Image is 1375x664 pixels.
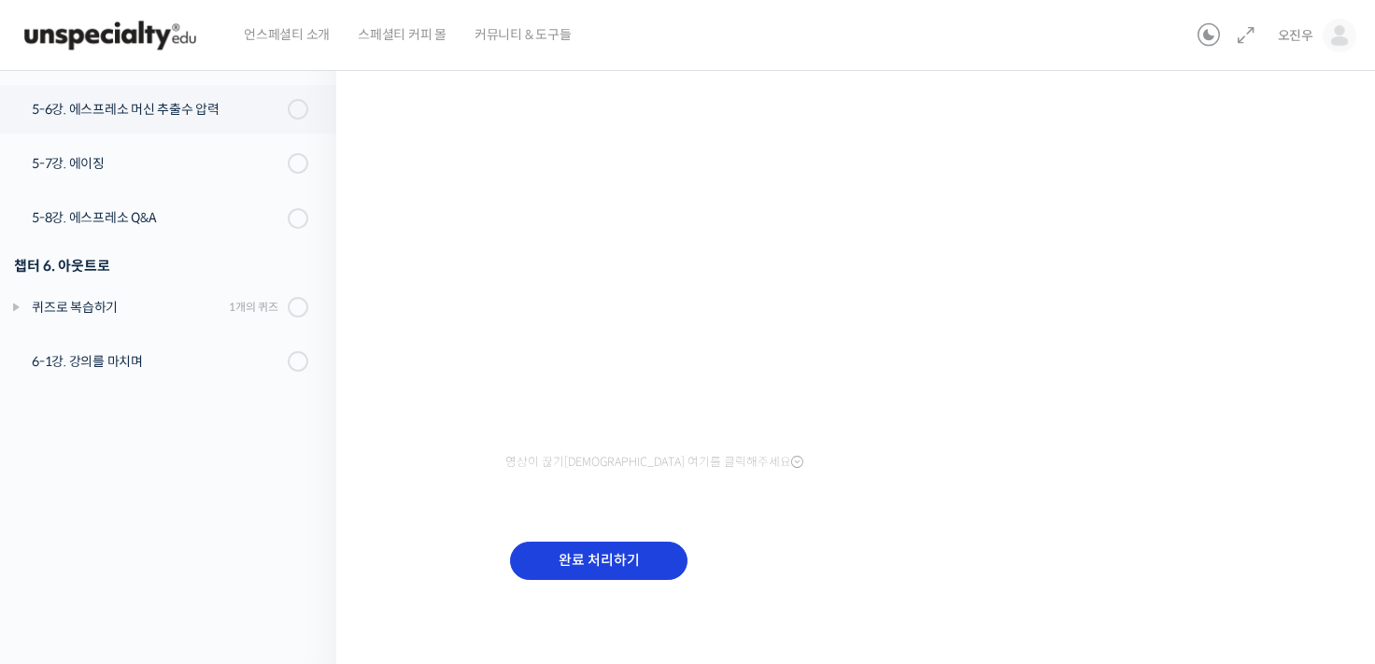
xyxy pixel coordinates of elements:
[241,509,359,556] a: 설정
[171,538,193,553] span: 대화
[32,297,223,318] div: 퀴즈로 복습하기
[505,455,803,470] span: 영상이 끊기[DEMOGRAPHIC_DATA] 여기를 클릭해주세요
[59,537,70,552] span: 홈
[14,253,308,278] div: 챕터 6. 아웃트로
[32,351,282,372] div: 6-1강. 강의를 마치며
[32,99,282,120] div: 5-6강. 에스프레소 머신 추출수 압력
[1278,27,1313,44] span: 오진우
[123,509,241,556] a: 대화
[229,298,278,316] div: 1개의 퀴즈
[6,509,123,556] a: 홈
[510,542,687,580] input: 완료 처리하기
[32,207,282,228] div: 5-8강. 에스프레소 Q&A
[32,153,282,174] div: 5-7강. 에이징
[289,537,311,552] span: 설정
